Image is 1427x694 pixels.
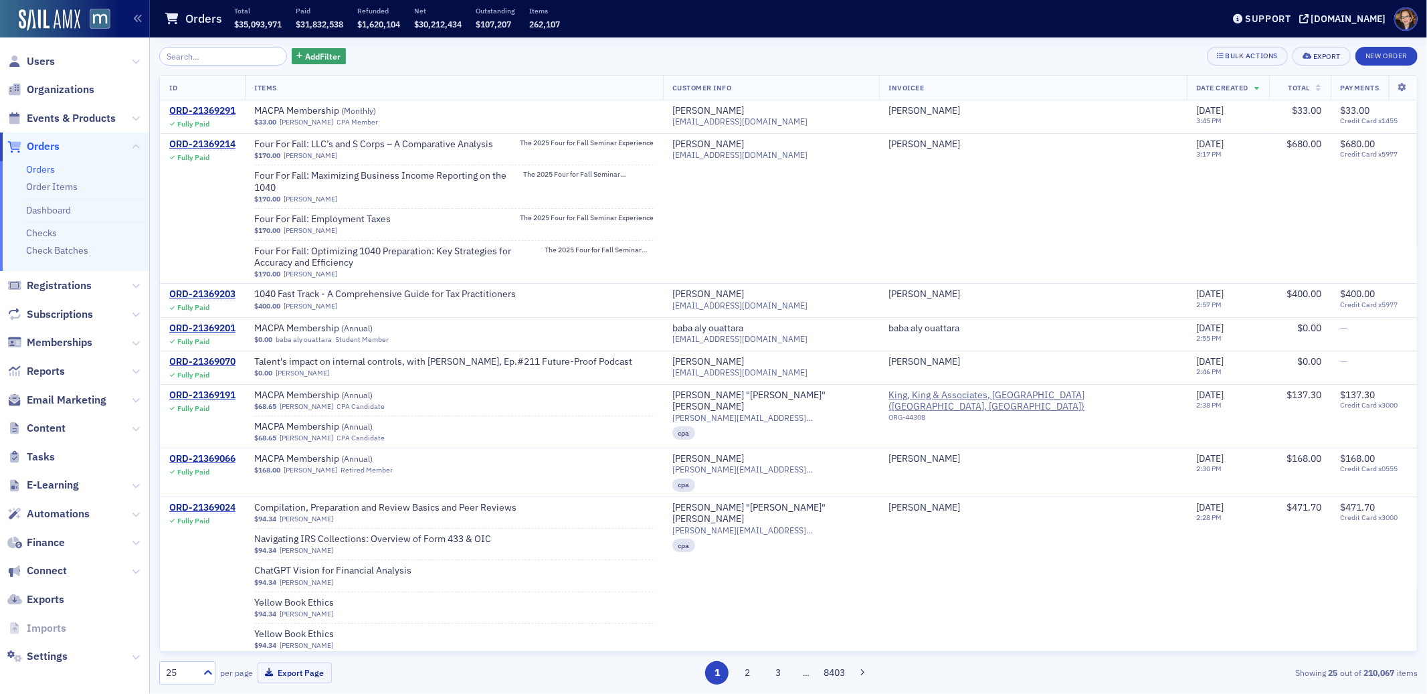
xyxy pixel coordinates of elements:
[888,323,1177,335] span: baba aly ouattara
[1340,322,1347,334] span: —
[1289,83,1311,92] span: Total
[476,19,511,29] span: $107,207
[672,389,870,413] a: [PERSON_NAME] "[PERSON_NAME]" [PERSON_NAME]
[254,434,276,442] span: $68.65
[545,246,653,270] a: The 2025 Four for Fall Seminar Experience
[357,6,400,15] p: Refunded
[27,421,66,436] span: Content
[254,323,423,335] span: MACPA Membership
[7,139,60,154] a: Orders
[341,389,373,400] span: ( Annual )
[27,139,60,154] span: Orders
[1340,300,1408,309] span: Credit Card x5977
[888,139,1177,151] span: Frank Ecker
[672,413,870,423] span: [PERSON_NAME][EMAIL_ADDRESS][PERSON_NAME][DOMAIN_NAME]
[414,6,462,15] p: Net
[280,402,333,411] a: [PERSON_NAME]
[284,466,337,474] a: [PERSON_NAME]
[672,105,744,117] a: [PERSON_NAME]
[254,356,632,368] span: Talent's impact on internal controls, with Dr. Rebecca Hann, Ep.#211 Future-Proof Podcast
[169,453,235,465] a: ORD-21369066
[1340,389,1375,401] span: $137.30
[797,667,816,679] span: …
[1355,47,1418,66] button: New Order
[254,389,423,402] a: MACPA Membership (Annual)
[888,323,959,335] a: baba aly ouattara
[7,421,66,436] a: Content
[888,413,1177,426] div: ORG-44308
[292,48,347,65] button: AddFilter
[7,621,66,636] a: Imports
[254,389,423,402] span: MACPA Membership
[888,453,960,465] div: [PERSON_NAME]
[234,6,282,15] p: Total
[1196,300,1222,309] time: 2:57 PM
[888,139,960,151] a: [PERSON_NAME]
[27,563,67,578] span: Connect
[296,19,343,29] span: $31,832,538
[280,118,333,126] a: [PERSON_NAME]
[284,270,337,278] a: [PERSON_NAME]
[888,502,960,514] a: [PERSON_NAME]
[1196,355,1224,367] span: [DATE]
[1340,83,1379,92] span: Payments
[1196,116,1222,125] time: 3:45 PM
[7,535,65,550] a: Finance
[1299,14,1391,23] button: [DOMAIN_NAME]
[19,9,80,31] img: SailAMX
[254,302,280,311] span: $400.00
[169,389,235,402] div: ORD-21369191
[414,19,462,29] span: $30,212,434
[254,105,423,117] a: MACPA Membership (Monthly)
[1311,13,1386,25] div: [DOMAIN_NAME]
[1196,104,1224,116] span: [DATE]
[27,507,90,521] span: Automations
[7,478,79,493] a: E-Learning
[1196,149,1222,159] time: 3:17 PM
[254,533,491,545] a: Navigating IRS Collections: Overview of Form 433 & OIC
[27,478,79,493] span: E-Learning
[254,610,276,618] span: $94.34
[888,83,924,92] span: Invoicee
[1196,389,1224,401] span: [DATE]
[177,468,209,476] div: Fully Paid
[672,323,743,335] div: baba aly ouattara
[27,82,94,97] span: Organizations
[1287,138,1321,150] span: $680.00
[1008,667,1418,679] div: Showing out of items
[169,83,177,92] span: ID
[254,151,280,160] span: $170.00
[254,578,276,587] span: $94.34
[254,515,276,523] span: $94.34
[254,323,423,335] a: MACPA Membership (Annual)
[220,667,253,679] label: per page
[337,434,385,442] div: CPA Candidate
[27,393,106,408] span: Email Marketing
[169,323,235,335] div: ORD-21369201
[284,151,337,160] a: [PERSON_NAME]
[520,213,654,222] span: The 2025 Four for Fall Seminar Experience
[888,502,1177,514] span: Pam King-Smith
[254,453,423,465] span: MACPA Membership
[520,139,654,147] span: The 2025 Four for Fall Seminar Experience
[169,356,235,368] a: ORD-21369070
[254,597,423,609] a: Yellow Book Ethics
[169,288,235,300] div: ORD-21369203
[337,402,385,411] div: CPA Candidate
[888,356,1177,368] span: Rebecca Lin
[822,661,846,685] button: 8403
[177,371,209,379] div: Fully Paid
[672,334,807,344] span: [EMAIL_ADDRESS][DOMAIN_NAME]
[305,50,341,62] span: Add Filter
[254,288,516,300] a: 1040 Fast Track - A Comprehensive Guide for Tax Practitioners
[177,153,209,162] div: Fully Paid
[27,592,64,607] span: Exports
[254,502,516,514] a: Compilation, Preparation and Review Basics and Peer Reviews
[1196,288,1224,300] span: [DATE]
[7,307,93,322] a: Subscriptions
[27,111,116,126] span: Events & Products
[672,426,696,440] div: cpa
